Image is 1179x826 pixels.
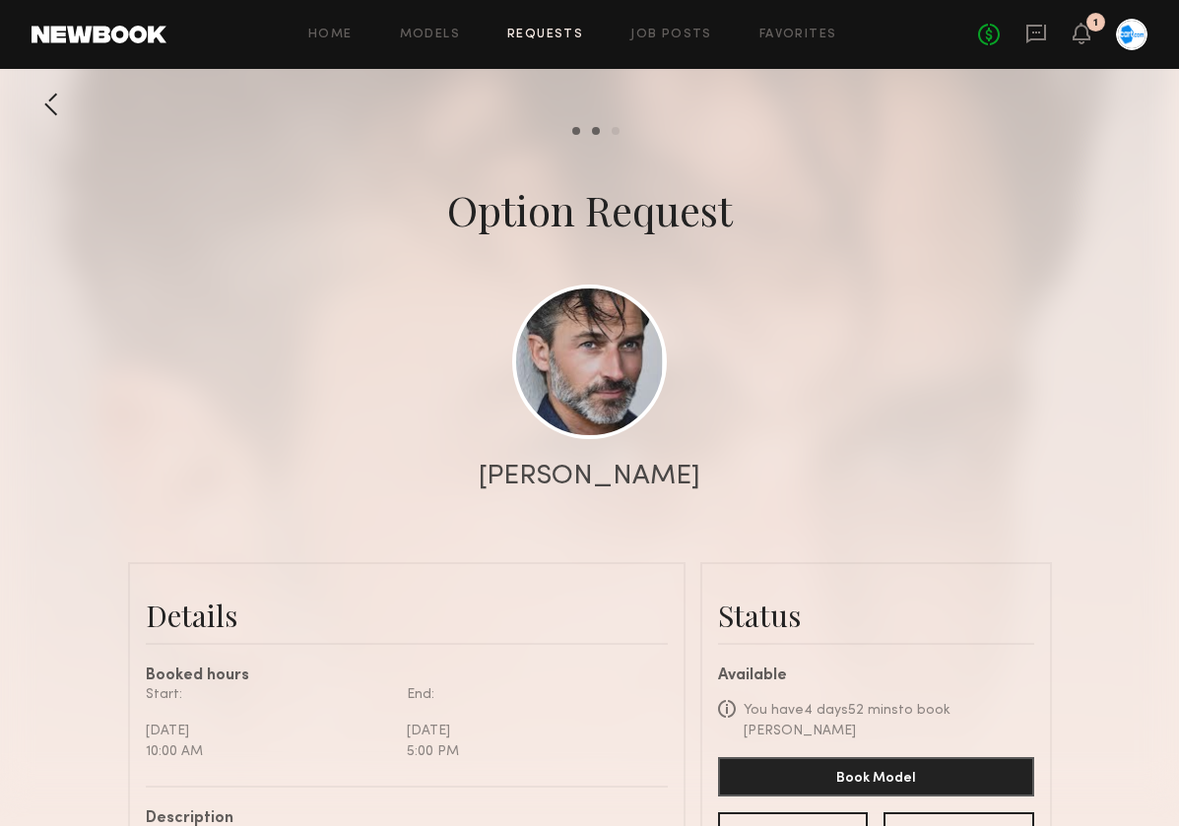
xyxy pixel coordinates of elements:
[407,741,653,762] div: 5:00 PM
[146,741,392,762] div: 10:00 AM
[718,668,1034,684] div: Available
[146,684,392,705] div: Start:
[447,182,733,237] div: Option Request
[718,757,1034,796] button: Book Model
[759,29,837,41] a: Favorites
[630,29,712,41] a: Job Posts
[507,29,583,41] a: Requests
[479,463,700,490] div: [PERSON_NAME]
[1093,18,1098,29] div: 1
[308,29,353,41] a: Home
[407,721,653,741] div: [DATE]
[146,668,668,684] div: Booked hours
[146,721,392,741] div: [DATE]
[146,596,668,635] div: Details
[744,700,1034,741] div: You have 4 days 52 mins to book [PERSON_NAME]
[718,596,1034,635] div: Status
[407,684,653,705] div: End:
[400,29,460,41] a: Models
